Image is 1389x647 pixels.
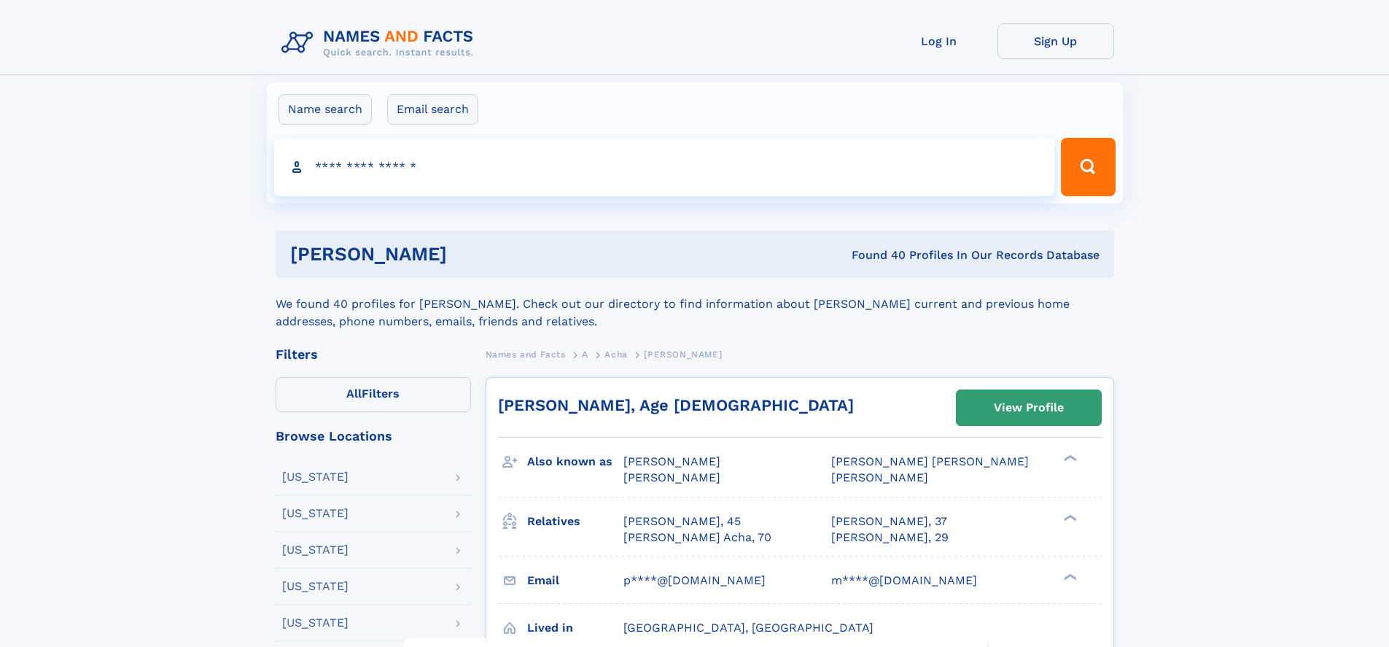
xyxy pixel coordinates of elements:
span: [GEOGRAPHIC_DATA], [GEOGRAPHIC_DATA] [623,621,874,635]
span: All [346,387,362,400]
a: [PERSON_NAME], 29 [831,530,949,546]
span: [PERSON_NAME] [831,470,928,484]
span: [PERSON_NAME] [644,349,722,360]
span: Acha [604,349,627,360]
a: Log In [881,23,997,59]
div: ❯ [1060,454,1078,463]
h3: Email [527,568,623,593]
div: Browse Locations [276,430,471,443]
a: View Profile [957,390,1101,425]
label: Filters [276,377,471,412]
span: [PERSON_NAME] [623,454,720,468]
div: [US_STATE] [282,617,349,629]
div: [US_STATE] [282,508,349,519]
img: Logo Names and Facts [276,23,486,63]
span: [PERSON_NAME] [623,470,720,484]
div: Found 40 Profiles In Our Records Database [649,247,1100,263]
a: Sign Up [997,23,1114,59]
div: View Profile [994,391,1064,425]
div: [US_STATE] [282,544,349,556]
a: [PERSON_NAME], 45 [623,514,741,530]
a: [PERSON_NAME], Age [DEMOGRAPHIC_DATA] [498,396,854,414]
a: [PERSON_NAME] Acha, 70 [623,530,771,546]
h3: Lived in [527,616,623,640]
button: Search Button [1061,138,1115,196]
a: A [582,345,588,363]
h3: Also known as [527,449,623,474]
label: Email search [387,94,478,125]
label: Name search [279,94,372,125]
div: We found 40 profiles for [PERSON_NAME]. Check out our directory to find information about [PERSON... [276,278,1114,330]
input: search input [274,138,1055,196]
a: Acha [604,345,627,363]
span: [PERSON_NAME] [PERSON_NAME] [831,454,1029,468]
h1: [PERSON_NAME] [290,245,650,263]
div: ❯ [1060,513,1078,522]
div: [US_STATE] [282,581,349,592]
div: [US_STATE] [282,471,349,483]
span: A [582,349,588,360]
div: Filters [276,348,471,361]
h3: Relatives [527,509,623,534]
a: [PERSON_NAME], 37 [831,514,947,530]
a: Names and Facts [486,345,566,363]
div: ❯ [1060,572,1078,581]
